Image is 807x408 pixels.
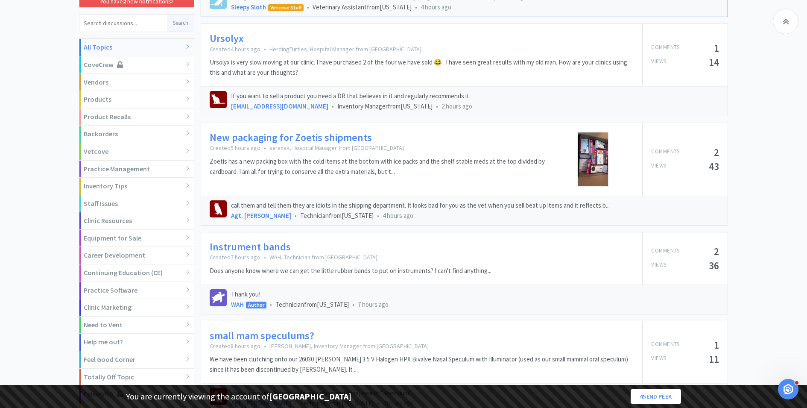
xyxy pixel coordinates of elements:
[79,230,194,247] div: Equipment for Sale
[631,389,681,404] a: End Peek
[269,391,351,402] strong: [GEOGRAPHIC_DATA]
[269,5,303,11] span: Vetcove Staff
[79,369,194,386] div: Totally Off Topic
[167,15,194,32] button: Search
[231,211,291,220] a: Agt. [PERSON_NAME]
[714,147,719,157] h5: 2
[79,334,194,351] div: Help me out?
[651,340,679,350] p: Comments
[79,143,194,161] div: Vetcove
[714,247,719,256] h5: 2
[79,15,167,32] input: Search discussions...
[231,200,719,211] p: call them and tell them they are idiots in the shipping department. It looks bad for you as the v...
[231,101,719,112] div: Inventory Manager from [US_STATE]
[383,211,413,220] span: 4 hours ago
[651,43,679,53] p: Comments
[210,132,372,144] a: New packaging for Zoetis shipments
[79,74,194,91] div: Vendors
[442,102,472,110] span: 2 hours ago
[307,3,309,11] span: •
[231,3,266,11] a: Sleepy Sloth
[264,342,266,350] span: •
[231,289,719,299] p: Thank you!
[79,91,194,109] div: Products
[79,282,194,299] div: Practice Software
[352,300,354,308] span: •
[264,253,266,261] span: •
[651,247,679,256] p: Comments
[421,3,451,11] span: 4 hours ago
[79,212,194,230] div: Clinic Resources
[79,126,194,143] div: Backorders
[210,253,491,261] p: Created 7 hours ago WAH, Technician from [GEOGRAPHIC_DATA]
[126,390,351,403] p: You are currently viewing the account of
[79,264,194,282] div: Continuing Education (CE)
[651,354,667,364] p: Views
[210,57,634,78] p: Ursolyx is very slow moving at our clinic. I have purchased 2 of the four we have sold 😂 . I have...
[377,211,379,220] span: •
[231,91,719,101] p: If you want to sell a product you need a DR that believes in it and regularly recommends it
[210,342,634,350] p: Created 8 hours ago [PERSON_NAME], Inventory Manager from [GEOGRAPHIC_DATA]
[210,45,634,53] p: Created 4 hours ago HerdingTurtles, Hospital Manager from [GEOGRAPHIC_DATA]
[231,299,719,310] div: Technician from [US_STATE]
[79,351,194,369] div: Feel Good Corner
[709,261,719,270] h5: 36
[295,211,297,220] span: •
[79,247,194,264] div: Career Development
[79,161,194,178] div: Practice Management
[332,102,334,110] span: •
[210,330,314,342] a: small mam speculums?
[231,211,719,221] div: Technician from [US_STATE]
[436,102,438,110] span: •
[210,354,634,375] p: We have been clutching onto our 26030 [PERSON_NAME] 3.5 V Halogen HPX Bivalve Nasal Speculum with...
[210,241,291,253] a: Instrument bands
[358,300,389,308] span: 7 hours ago
[709,354,719,364] h5: 11
[79,56,194,74] div: CoveCrew
[577,132,609,187] img: IMG_9112-1755808479.jfif
[709,57,719,67] h5: 14
[210,32,244,45] a: Ursolyx
[210,266,491,276] p: Does anyone know where we can get the little rubber bands to put on instruments? I can't find any...
[79,178,194,195] div: Inventory Tips
[210,144,548,152] p: Created 5 hours ago saranak, Hospital Manager from [GEOGRAPHIC_DATA]
[651,57,667,67] p: Views
[79,317,194,334] div: Need to Vent
[651,261,667,270] p: Views
[651,147,679,157] p: Comments
[714,340,719,350] h5: 1
[264,144,266,152] span: •
[714,43,719,53] h5: 1
[651,161,667,171] p: Views
[709,161,719,171] h5: 43
[79,195,194,213] div: Staff Issues
[778,379,798,399] iframe: Intercom live chat
[231,300,244,308] a: WAH
[210,156,548,177] p: Zoetis has a new packing box with the cold items at the bottom with ice packs and the shelf stabl...
[264,45,266,53] span: •
[246,302,266,308] span: Author
[79,299,194,317] div: Clinic Marketing
[415,3,417,11] span: •
[270,300,272,308] span: •
[231,2,719,12] div: Veterinary Assistant from [US_STATE]
[79,109,194,126] div: Product Recalls
[79,39,194,56] div: All Topics
[231,102,328,110] a: [EMAIL_ADDRESS][DOMAIN_NAME]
